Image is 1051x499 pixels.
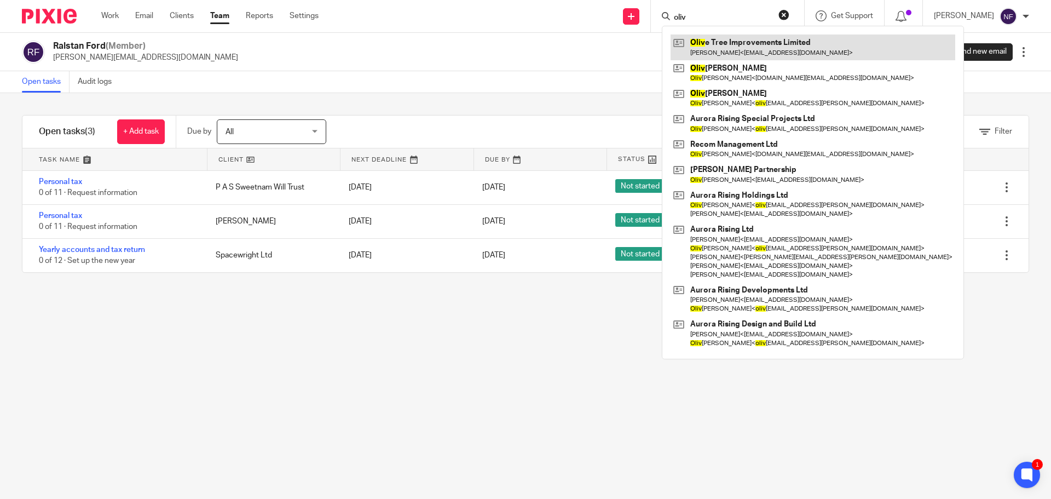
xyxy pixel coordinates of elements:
[101,10,119,21] a: Work
[935,43,1013,61] a: Send new email
[831,12,873,20] span: Get Support
[22,9,77,24] img: Pixie
[615,213,665,227] span: Not started
[205,176,338,198] div: P A S Sweetnam Will Trust
[53,52,238,63] p: [PERSON_NAME][EMAIL_ADDRESS][DOMAIN_NAME]
[39,126,95,137] h1: Open tasks
[246,10,273,21] a: Reports
[615,247,665,261] span: Not started
[338,244,471,266] div: [DATE]
[338,176,471,198] div: [DATE]
[615,179,665,193] span: Not started
[117,119,165,144] a: + Add task
[1000,8,1017,25] img: svg%3E
[39,190,137,197] span: 0 of 11 · Request information
[995,128,1012,135] span: Filter
[210,10,229,21] a: Team
[205,210,338,232] div: [PERSON_NAME]
[135,10,153,21] a: Email
[39,246,145,254] a: Yearly accounts and tax return
[39,212,82,220] a: Personal tax
[170,10,194,21] a: Clients
[205,244,338,266] div: Spacewright Ltd
[78,71,120,93] a: Audit logs
[778,9,789,20] button: Clear
[934,10,994,21] p: [PERSON_NAME]
[673,13,771,23] input: Search
[338,210,471,232] div: [DATE]
[53,41,238,52] h2: Ralstan Ford
[22,71,70,93] a: Open tasks
[618,154,645,164] span: Status
[85,127,95,136] span: (3)
[39,178,82,186] a: Personal tax
[290,10,319,21] a: Settings
[187,126,211,137] p: Due by
[482,183,505,191] span: [DATE]
[39,223,137,231] span: 0 of 11 · Request information
[226,128,234,136] span: All
[482,251,505,259] span: [DATE]
[106,42,146,50] span: (Member)
[1032,459,1043,470] div: 1
[22,41,45,64] img: svg%3E
[482,217,505,225] span: [DATE]
[39,257,135,265] span: 0 of 12 · Set up the new year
